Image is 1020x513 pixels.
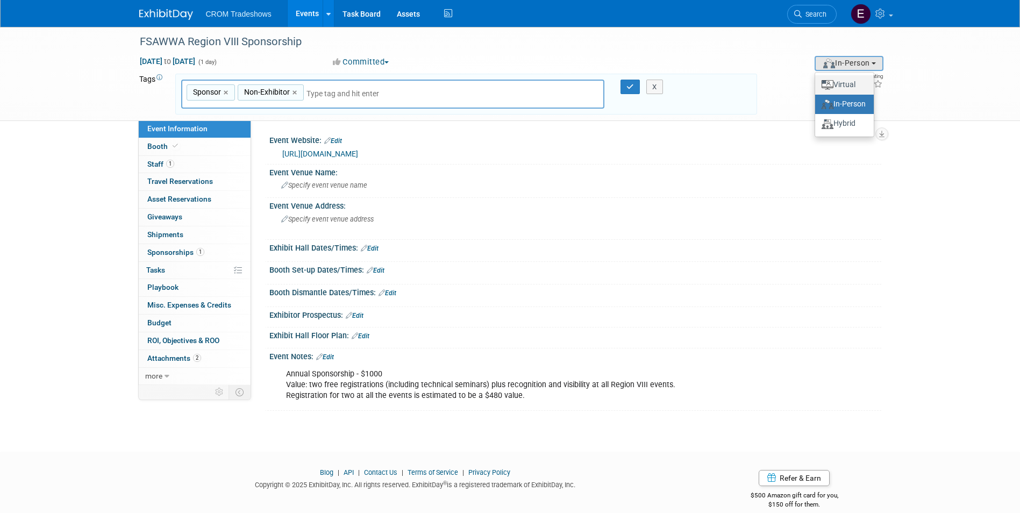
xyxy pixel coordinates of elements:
img: Format-Virtual.png [822,80,833,90]
label: Virtual [821,77,868,92]
img: Format-InPerson.png [822,99,833,109]
input: Type tag and hit enter [306,88,457,99]
span: Travel Reservations [147,177,213,186]
span: Misc. Expenses & Credits [147,301,231,309]
span: Tasks [146,266,165,274]
span: Giveaways [147,212,182,221]
span: Shipments [147,230,183,239]
td: Personalize Event Tab Strip [210,385,229,399]
div: Event Notes: [269,348,881,362]
div: Annual Sponsorship - $1000 Value: two free registrations (including technical seminars) plus reco... [279,364,763,407]
a: ROI, Objectives & ROO [139,332,251,350]
div: FSAWWA Region VIII Sponsorship [136,32,821,52]
a: Edit [352,332,369,340]
div: Event Venue Name: [269,165,881,178]
a: Giveaways [139,209,251,226]
a: Edit [316,353,334,361]
a: Edit [379,289,396,297]
div: Event Website: [269,132,881,146]
span: | [355,468,362,476]
a: [URL][DOMAIN_NAME] [282,149,358,158]
span: Budget [147,318,172,327]
span: Specify event venue name [281,181,367,189]
a: Contact Us [364,468,397,476]
a: Sponsorships1 [139,244,251,261]
i: Booth reservation complete [173,143,178,149]
span: Non-Exhibitor [242,87,290,97]
span: more [145,372,162,380]
div: Event Format [773,56,884,72]
a: Edit [367,267,384,274]
a: Edit [324,137,342,145]
span: In-Person [822,59,870,67]
a: Attachments2 [139,350,251,367]
span: [DATE] [DATE] [139,56,196,66]
div: $500 Amazon gift card for you, [708,484,881,509]
span: Search [802,10,826,18]
div: Event Venue Address: [269,198,881,211]
button: In-Person [815,56,883,71]
span: | [460,468,467,476]
span: Event Information [147,124,208,133]
a: Search [787,5,837,24]
span: Specify event venue address [281,215,374,223]
span: Asset Reservations [147,195,211,203]
span: 1 [196,248,204,256]
a: Playbook [139,279,251,296]
div: Copyright © 2025 ExhibitDay, Inc. All rights reserved. ExhibitDay is a registered trademark of Ex... [139,478,692,490]
a: Asset Reservations [139,191,251,208]
td: Tags [139,74,166,115]
a: Privacy Policy [468,468,510,476]
div: Booth Set-up Dates/Times: [269,262,881,276]
td: Toggle Event Tabs [229,385,251,399]
a: × [224,87,231,99]
div: Booth Dismantle Dates/Times: [269,284,881,298]
button: Committed [329,56,393,68]
span: Attachments [147,354,201,362]
span: Staff [147,160,174,168]
span: to [162,57,173,66]
span: | [399,468,406,476]
a: Edit [346,312,363,319]
a: Booth [139,138,251,155]
span: Sponsorships [147,248,204,256]
a: × [293,87,299,99]
label: Hybrid [821,116,868,131]
a: Edit [361,245,379,252]
span: (1 day) [197,59,217,66]
a: Staff1 [139,156,251,173]
span: CROM Tradeshows [206,10,272,18]
div: Exhibit Hall Dates/Times: [269,240,881,254]
div: $150 off for them. [708,500,881,509]
img: ExhibitDay [139,9,193,20]
span: ROI, Objectives & ROO [147,336,219,345]
img: Format-Hybrid.png [822,119,833,129]
a: Refer & Earn [759,470,830,486]
a: Travel Reservations [139,173,251,190]
a: Blog [320,468,333,476]
a: Misc. Expenses & Credits [139,297,251,314]
a: more [139,368,251,385]
span: Playbook [147,283,179,291]
a: Terms of Service [408,468,458,476]
div: Exhibit Hall Floor Plan: [269,327,881,341]
span: 1 [166,160,174,168]
img: Emily Williams [851,4,871,24]
button: X [646,80,663,95]
a: Shipments [139,226,251,244]
a: Budget [139,315,251,332]
a: API [344,468,354,476]
a: Tasks [139,262,251,279]
span: Booth [147,142,180,151]
span: Sponsor [191,87,221,97]
a: Event Information [139,120,251,138]
span: 2 [193,354,201,362]
label: In-Person [821,97,868,112]
span: | [335,468,342,476]
sup: ® [443,480,447,486]
div: Exhibitor Prospectus: [269,307,881,321]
